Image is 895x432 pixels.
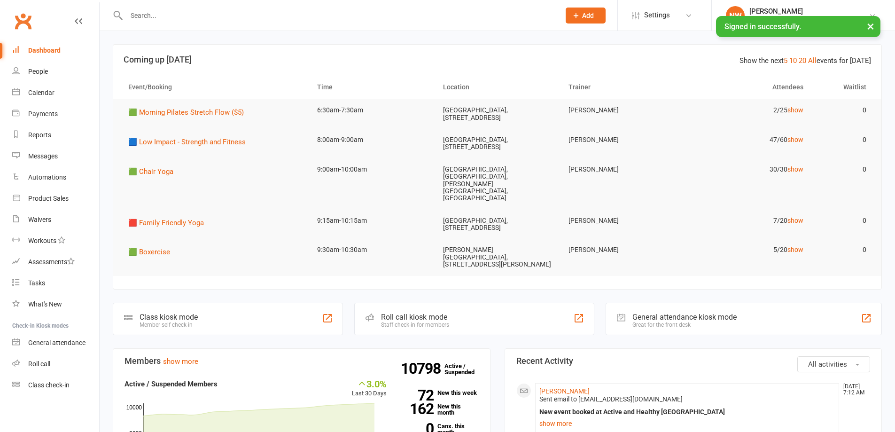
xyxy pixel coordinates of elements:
div: What's New [28,300,62,308]
button: 🟥 Family Friendly Yoga [128,217,210,228]
div: Calendar [28,89,54,96]
td: [GEOGRAPHIC_DATA], [STREET_ADDRESS] [435,129,560,158]
div: People [28,68,48,75]
div: Reports [28,131,51,139]
a: Roll call [12,353,99,375]
a: Automations [12,167,99,188]
time: [DATE] 7:12 AM [839,384,870,396]
a: Assessments [12,251,99,273]
a: Dashboard [12,40,99,61]
a: [PERSON_NAME] [539,387,590,395]
h3: Recent Activity [516,356,871,366]
a: 162New this month [401,403,479,416]
td: 2/25 [686,99,812,121]
a: show [787,165,803,173]
a: Clubworx [11,9,35,33]
div: Roll call kiosk mode [381,313,449,322]
td: 9:15am-10:15am [309,210,435,232]
td: [PERSON_NAME][GEOGRAPHIC_DATA], [STREET_ADDRESS][PERSON_NAME] [435,239,560,275]
a: General attendance kiosk mode [12,332,99,353]
a: show [787,106,803,114]
button: All activities [797,356,870,372]
div: Waivers [28,216,51,223]
a: Reports [12,125,99,146]
a: Messages [12,146,99,167]
div: Roll call [28,360,50,368]
strong: Active / Suspended Members [125,380,218,388]
td: 47/60 [686,129,812,151]
button: 🟩 Boxercise [128,246,177,258]
td: 8:00am-9:00am [309,129,435,151]
strong: 72 [401,388,434,402]
button: 🟩 Morning Pilates Stretch Flow ($5) [128,107,250,118]
span: 🟦 Low Impact - Strength and Fitness [128,138,246,146]
div: Tasks [28,279,45,287]
input: Search... [124,9,553,22]
div: Automations [28,173,66,181]
td: [GEOGRAPHIC_DATA], [STREET_ADDRESS] [435,210,560,239]
a: Class kiosk mode [12,375,99,396]
div: Show the next events for [DATE] [739,55,871,66]
strong: 10798 [401,361,444,376]
strong: 162 [401,402,434,416]
span: Settings [644,5,670,26]
td: 9:30am-10:30am [309,239,435,261]
span: All activities [808,360,847,369]
td: 0 [812,158,875,181]
td: 30/30 [686,158,812,181]
div: New event booked at Active and Healthy [GEOGRAPHIC_DATA] [539,408,835,416]
a: 10 [789,56,797,65]
div: Class check-in [28,381,70,389]
td: [PERSON_NAME] [560,158,686,181]
a: show more [163,357,198,366]
h3: Members [125,356,479,366]
a: Waivers [12,209,99,230]
div: Last 30 Days [352,378,387,399]
td: [PERSON_NAME] [560,239,686,261]
a: All [808,56,817,65]
span: Add [582,12,594,19]
th: Location [435,75,560,99]
td: [PERSON_NAME] [560,210,686,232]
a: show [787,217,803,224]
a: show [787,246,803,253]
span: Signed in successfully. [724,22,801,31]
div: NW [726,6,745,25]
div: Member self check-in [140,322,198,328]
td: 0 [812,210,875,232]
button: 🟩 Chair Yoga [128,166,180,177]
span: 🟩 Boxercise [128,248,170,256]
th: Time [309,75,435,99]
div: Messages [28,152,58,160]
div: Dashboard [28,47,61,54]
a: Payments [12,103,99,125]
a: Tasks [12,273,99,294]
a: 72New this week [401,390,479,396]
a: People [12,61,99,82]
div: Assessments [28,258,75,266]
div: Workouts [28,237,56,244]
td: [GEOGRAPHIC_DATA], [STREET_ADDRESS] [435,99,560,129]
th: Trainer [560,75,686,99]
a: 20 [799,56,806,65]
div: Active and Healthy [GEOGRAPHIC_DATA] [749,16,869,24]
a: show more [539,417,835,430]
div: General attendance [28,339,86,346]
h3: Coming up [DATE] [124,55,871,64]
td: [PERSON_NAME] [560,99,686,121]
a: What's New [12,294,99,315]
div: 3.0% [352,378,387,389]
td: 6:30am-7:30am [309,99,435,121]
td: 0 [812,239,875,261]
td: 7/20 [686,210,812,232]
button: Add [566,8,606,24]
td: [PERSON_NAME] [560,129,686,151]
div: Product Sales [28,195,69,202]
td: 0 [812,99,875,121]
a: 10798Active / Suspended [444,356,486,382]
th: Event/Booking [120,75,309,99]
span: 🟥 Family Friendly Yoga [128,219,204,227]
th: Waitlist [812,75,875,99]
th: Attendees [686,75,812,99]
span: Sent email to [EMAIL_ADDRESS][DOMAIN_NAME] [539,395,683,403]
